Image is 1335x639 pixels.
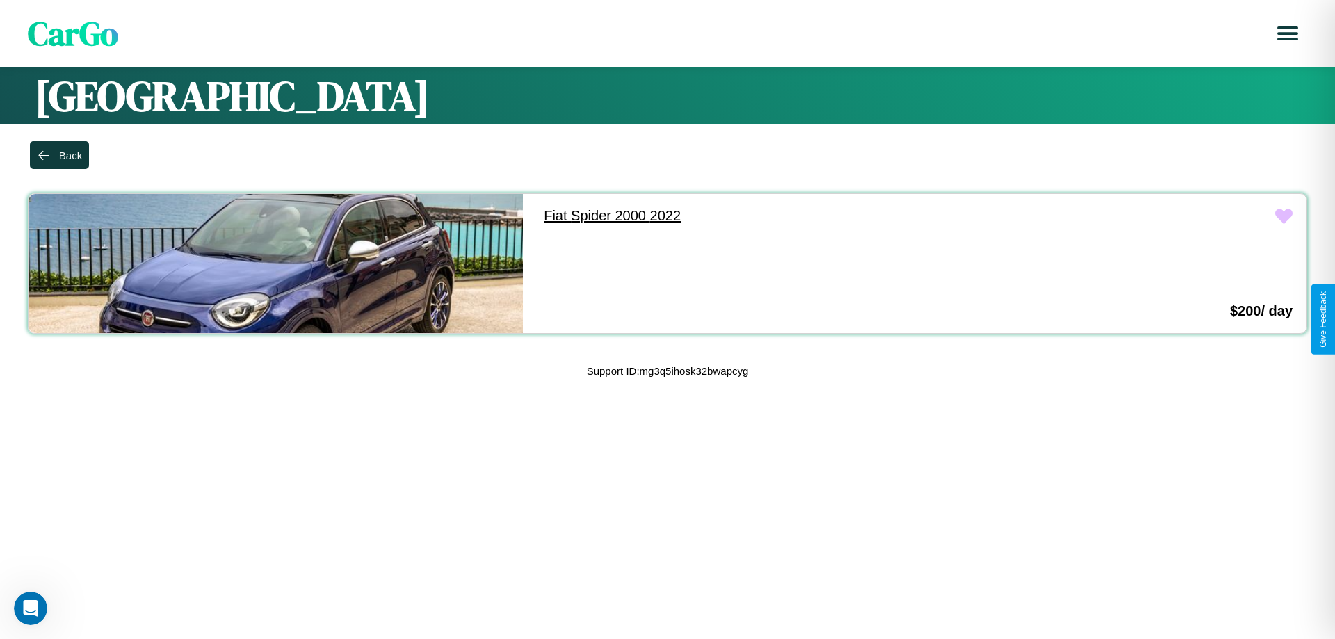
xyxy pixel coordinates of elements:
div: Back [59,149,82,161]
button: Open menu [1268,14,1307,53]
h3: $ 200 / day [1230,303,1293,319]
span: CarGo [28,10,118,56]
button: Back [30,141,89,169]
p: Support ID: mg3q5ihosk32bwapcyg [587,362,749,380]
a: Fiat Spider 2000 2022 [530,194,1024,238]
div: Give Feedback [1318,291,1328,348]
h1: [GEOGRAPHIC_DATA] [35,67,1300,124]
iframe: Intercom live chat [14,592,47,625]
